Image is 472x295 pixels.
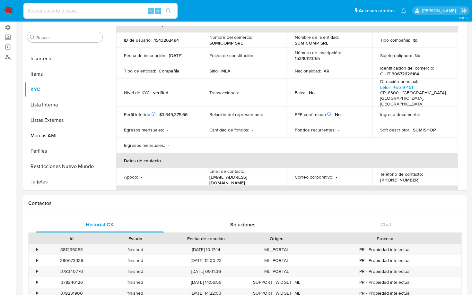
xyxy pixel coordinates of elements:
[167,244,245,255] div: [DATE] 10:17:14
[36,268,38,274] div: •
[459,15,469,20] span: 3.157.2
[104,277,168,288] div: finished
[209,112,264,117] p: Relación del representante :
[124,37,152,43] p: ID de usuario :
[167,266,245,277] div: [DATE] 09:11:36
[209,127,249,133] p: Cantidad de fondos :
[209,40,243,46] p: SUMICOMP SRL
[295,127,336,133] p: Fondos recurrentes :
[36,257,38,264] div: •
[415,53,420,58] p: No
[104,244,168,255] div: finished
[25,128,105,143] button: Marcas AML
[209,90,239,96] p: Transacciones :
[28,200,462,206] h1: Contactos
[221,68,230,74] p: MLA
[25,159,105,174] button: Restricciones Nuevo Mundo
[124,174,138,180] p: Apodo :
[295,50,341,55] p: Número de inscripción :
[413,127,436,133] p: SUMISHOP
[168,142,169,148] p: -
[36,35,100,40] input: Buscar
[209,168,245,174] p: Email de contacto :
[295,90,306,96] p: Fatca :
[25,51,105,66] button: Insurtech
[380,65,434,71] p: Identificación del comercio :
[460,7,467,14] a: Salir
[124,90,151,96] p: Nivel de KYC :
[40,277,104,288] div: 378240126
[295,174,333,180] p: Correo corporativo :
[124,142,165,148] p: Ingresos mensuales :
[23,7,178,15] input: Buscar usuario o caso...
[380,79,418,84] p: Dirección principal :
[209,174,277,186] p: [EMAIL_ADDRESS][DOMAIN_NAME]
[380,221,391,228] span: Chat
[338,127,339,133] p: -
[249,235,304,242] div: Origen
[309,266,461,277] div: PR - Propiedad intelectual
[36,279,38,285] div: •
[124,127,164,133] p: Egresos mensuales :
[209,53,254,58] p: Fecha de constitución :
[245,244,309,255] div: ML_PORTAL
[116,186,458,201] th: Datos del Representante Legal / Apoderado
[309,90,315,96] p: No
[309,277,461,288] div: PR - Propiedad intelectual
[153,90,168,96] p: verified
[44,235,99,242] div: Id
[267,112,268,117] p: -
[104,255,168,266] div: finished
[380,177,419,183] p: [PHONE_NUMBER]
[380,53,412,58] p: Sujeto obligado :
[380,71,419,77] p: CUIT 30672626184
[25,66,105,82] button: Items
[295,68,321,74] p: Nacionalidad :
[104,266,168,277] div: finished
[86,221,114,228] span: Historial CX
[230,221,256,228] span: Soluciones
[116,153,458,168] th: Datos de contacto
[209,34,253,40] p: Nombre del comercio :
[336,174,337,180] p: -
[423,112,424,117] p: -
[40,255,104,266] div: 380673936
[335,112,341,117] p: No
[162,6,175,15] button: search-icon
[245,255,309,266] div: ML_PORTAL
[401,8,406,13] a: Notificaciones
[413,37,417,43] p: ltd
[422,8,458,14] p: yamila.rodriguezfernandez@mercadolibre.com
[141,174,142,180] p: -
[241,90,243,96] p: -
[154,37,179,43] p: 1543262494
[209,68,219,74] p: Sitio :
[309,244,461,255] div: PR - Propiedad intelectual
[25,113,105,128] button: Listas Externas
[108,235,163,242] div: Estado
[40,266,104,277] div: 378340770
[159,111,188,118] span: $3,349,375.66
[295,34,339,40] p: Nombre de la entidad :
[324,68,329,74] p: AR
[167,127,168,133] p: -
[295,55,320,61] p: 153/831/33/5
[148,8,153,14] span: ⌥
[245,277,309,288] div: SUPPORT_WIDGET_ML
[380,37,410,43] p: Tipo compañía :
[309,255,461,266] div: PR - Propiedad intelectual
[380,171,423,177] p: Teléfono de contacto :
[169,53,182,58] p: [DATE]
[252,127,253,133] p: -
[380,90,448,107] h4: CP: 8300 - [GEOGRAPHIC_DATA], [GEOGRAPHIC_DATA], [GEOGRAPHIC_DATA]
[313,235,457,242] div: Proceso
[245,266,309,277] div: ML_PORTAL
[257,53,258,58] p: -
[380,84,413,90] a: Leloir Piso 9 451
[295,112,332,117] p: PEP confirmado :
[36,247,38,253] div: •
[25,82,105,97] button: KYC
[380,127,410,133] p: Soft descriptor :
[159,68,179,74] p: Compañia
[124,68,156,74] p: Tipo de entidad :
